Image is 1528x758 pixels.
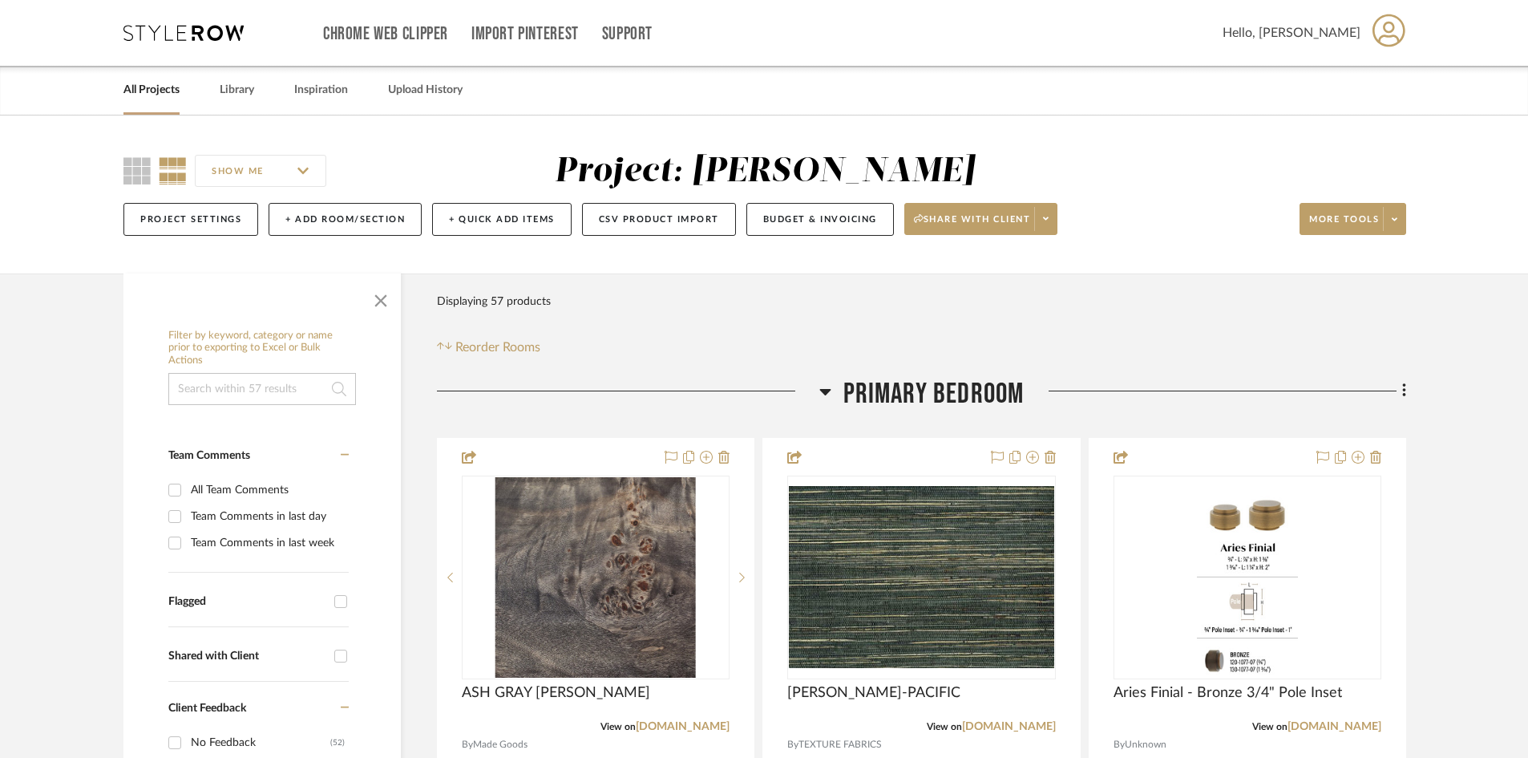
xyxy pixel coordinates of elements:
button: More tools [1300,203,1406,235]
div: 0 [1114,476,1380,679]
a: Import Pinterest [471,27,579,41]
button: Close [365,282,397,314]
a: [DOMAIN_NAME] [962,721,1056,732]
button: Reorder Rooms [437,338,540,357]
div: Project: [PERSON_NAME] [555,155,975,188]
div: Team Comments in last week [191,530,345,556]
button: + Add Room/Section [269,203,422,236]
span: Made Goods [473,737,528,752]
a: All Projects [123,79,180,101]
img: KNOX WC-PACIFIC [789,486,1053,668]
span: [PERSON_NAME]-PACIFIC [787,684,960,702]
div: Shared with Client [168,650,326,663]
span: TEXTURE FABRICS [798,737,882,752]
a: [DOMAIN_NAME] [636,721,730,732]
a: [DOMAIN_NAME] [1287,721,1381,732]
span: View on [600,722,636,732]
span: Hello, [PERSON_NAME] [1223,23,1360,43]
img: ASH GRAY MAPPA BURL [495,477,696,678]
span: Unknown [1125,737,1166,752]
div: No Feedback [191,730,330,756]
span: View on [1252,722,1287,732]
span: View on [927,722,962,732]
span: Primary Bedroom [843,377,1025,411]
a: Upload History [388,79,463,101]
span: Team Comments [168,450,250,461]
h6: Filter by keyword, category or name prior to exporting to Excel or Bulk Actions [168,330,356,367]
button: Budget & Invoicing [746,203,894,236]
button: Project Settings [123,203,258,236]
a: Chrome Web Clipper [323,27,448,41]
img: Aries Finial - Bronze 3/4" Pole Inset [1197,477,1298,678]
button: Share with client [904,203,1058,235]
span: By [462,737,473,752]
span: Reorder Rooms [455,338,540,357]
div: Team Comments in last day [191,504,345,529]
a: Inspiration [294,79,348,101]
div: (52) [330,730,345,756]
div: 0 [788,476,1054,679]
input: Search within 57 results [168,373,356,405]
div: All Team Comments [191,477,345,503]
span: Client Feedback [168,703,246,714]
span: ASH GRAY [PERSON_NAME] [462,684,650,702]
div: 0 [463,476,729,679]
div: Flagged [168,595,326,609]
a: Library [220,79,254,101]
span: More tools [1309,213,1379,237]
div: Displaying 57 products [437,286,551,318]
button: CSV Product Import [582,203,736,236]
span: By [787,737,798,752]
a: Support [602,27,653,41]
span: Share with client [914,213,1031,237]
button: + Quick Add Items [432,203,572,236]
span: By [1114,737,1125,752]
span: Aries Finial - Bronze 3/4" Pole Inset [1114,684,1342,702]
